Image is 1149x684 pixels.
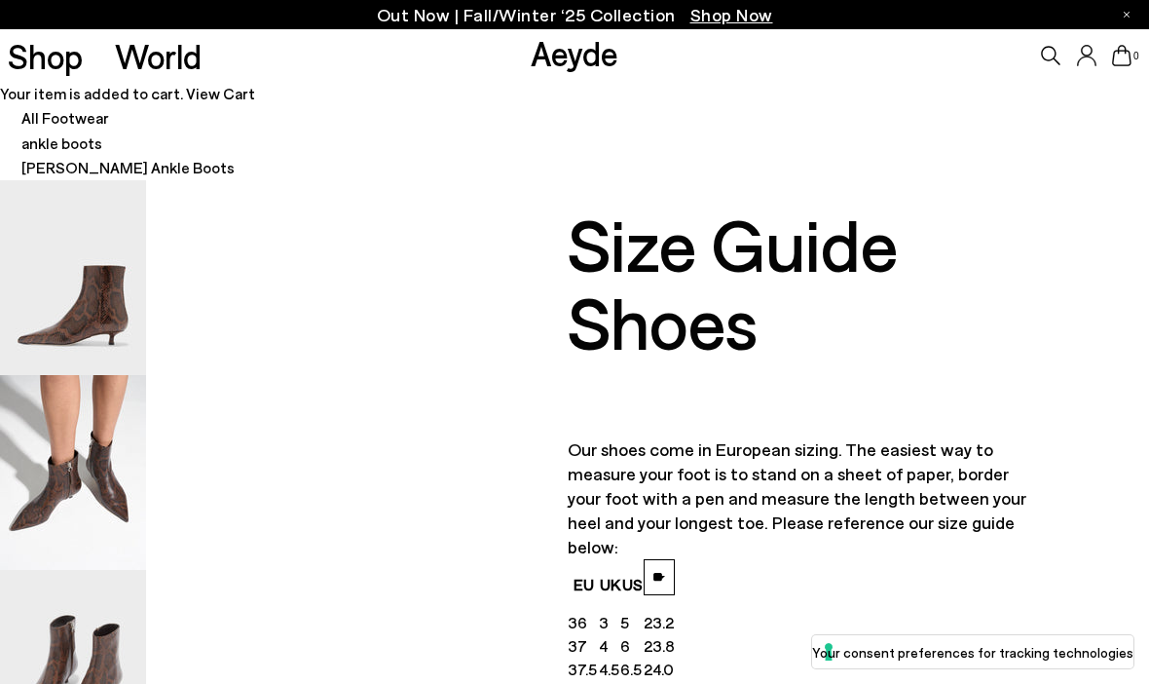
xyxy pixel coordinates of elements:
td: 4 [599,634,620,658]
th: US [620,559,644,611]
a: Shop [8,39,83,73]
button: Your consent preferences for tracking technologies [812,635,1133,668]
td: 37.5 [568,658,599,681]
a: Aeyde [531,32,618,73]
span: [PERSON_NAME] Ankle Boots [21,158,235,176]
td: 37 [568,634,599,658]
a: World [115,39,202,73]
p: Out Now | Fall/Winter ‘25 Collection [377,3,773,27]
span: Navigate to /collections/new-in [690,4,773,25]
a: View Cart [186,84,255,102]
td: 5 [620,611,644,634]
td: 24.0 [644,658,675,681]
td: 4.5 [599,658,620,681]
th: EU [568,559,599,611]
td: 6 [620,634,644,658]
td: 23.2 [644,611,675,634]
span: 0 [1131,51,1141,61]
p: Our shoes come in European sizing. The easiest way to measure your foot is to stand on a sheet of... [568,437,1041,559]
label: Your consent preferences for tracking technologies [812,642,1133,663]
td: 36 [568,611,599,634]
td: 6.5 [620,658,644,681]
a: 0 [1112,45,1131,66]
div: Shoes [568,282,1041,360]
a: ankle boots [21,133,102,152]
th: UK [599,559,620,611]
td: 23.8 [644,634,675,658]
a: All Footwear [21,108,109,127]
td: 3 [599,611,620,634]
div: Size Guide [568,204,1041,282]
